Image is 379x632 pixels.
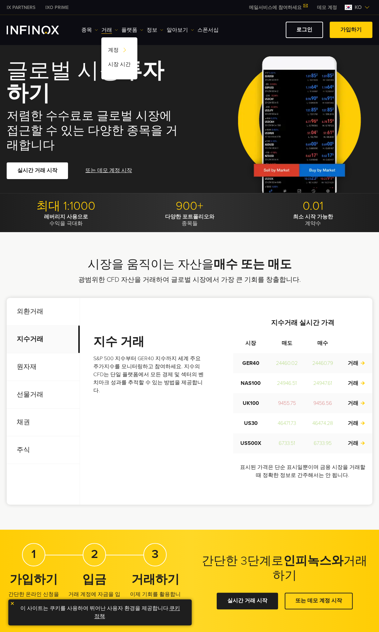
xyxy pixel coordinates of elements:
[40,4,74,11] a: INFINOX
[244,5,312,10] a: 메일서비스에 참여하세요
[7,409,80,436] p: 채권
[305,353,340,373] td: 24460.79
[330,22,372,38] a: 가입하기
[305,333,340,353] th: 매수
[233,373,269,393] td: NAS100
[2,4,40,11] a: INFINOX
[348,440,365,447] a: 거래
[7,381,80,409] p: 선물거래
[67,590,121,614] p: 거래 계정에 자금을 입금하면 바로 사용할 수 있습니다
[130,199,249,213] p: 900+
[286,22,323,38] a: 로그인
[93,355,205,395] p: S&P 500 지수부터 GER40 지수까지 세계 주요 주가지수를 모니터링하고 참여하세요. 지수의 CFD는 단일 플랫폼에서 모든 경제 및 섹터의 벤치마크 성과를 추적할 수 있는...
[93,335,144,349] strong: 지수 거래
[91,547,98,561] strong: 2
[7,26,75,34] a: INFINOX Logo
[167,26,194,34] a: 알아보기
[165,213,214,220] strong: 다양한 포트폴리오와
[131,572,179,587] strong: 거래하기
[7,298,80,326] p: 외환거래
[305,433,340,453] td: 6733.95
[12,603,188,622] p: 이 사이트는 쿠키를 사용하여 뛰어난 사용자 환경을 제공합니다. .
[10,572,58,587] strong: 가입하기
[269,433,305,453] td: 6733.51
[7,162,68,179] a: 실시간 거래 시작
[254,199,372,213] p: 0.01
[312,4,342,11] a: INFINOX MENU
[7,257,372,272] h2: 시장을 움직이는 자산을
[233,393,269,413] td: UK100
[269,333,305,353] th: 매도
[269,373,305,393] td: 24946.51
[233,433,269,453] td: US500X
[233,333,269,353] th: 시장
[214,257,292,271] strong: 매수 또는 매도
[147,26,163,34] a: 정보
[81,26,98,34] a: 종목
[7,109,182,153] h2: 저렴한 수수료로 글로벌 시장에 접근할 수 있는 다양한 종목을 거래합니다
[269,393,305,413] td: 9455.75
[7,213,125,227] p: 수익을 극대화
[217,593,278,609] a: 실시간 거래 시작
[233,353,269,373] td: GER40
[233,413,269,433] td: US30
[10,601,15,606] img: yellow close icon
[269,353,305,373] td: 24460.02
[128,590,182,606] p: 이제 기회를 활용합니다.
[101,58,137,73] a: 시장 시간
[152,547,159,561] strong: 3
[7,58,164,107] strong: 투자하기
[233,463,372,479] p: 표시된 가격은 단순 표시일뿐이며 금융 시장을 거래할 때 정확한 정보로 간주해서는 안 됩니다.
[285,593,353,609] a: 또는 데모 계정 시작
[283,554,343,568] strong: 인피녹스와
[101,44,137,58] a: 계정
[44,213,88,220] strong: 레버리지 사용으로
[7,436,80,464] p: 주식
[305,413,340,433] td: 46474.28
[7,590,61,614] p: 간단한 온라인 신청을 완료하고 설정할 계정을 확인합니다
[7,199,125,213] p: 최대 1:1000
[197,26,219,34] a: 스폰서십
[348,400,365,407] a: 거래
[121,26,143,34] a: 플랫폼
[101,26,118,34] a: 거래
[348,360,365,367] a: 거래
[7,326,80,353] p: 지수거래
[7,353,80,381] p: 원자재
[271,319,334,327] strong: 지수거래 실시간 가격
[31,547,36,561] strong: 1
[85,162,133,179] a: 또는 데모 계정 시작
[348,420,365,427] a: 거래
[352,3,364,11] span: ko
[130,213,249,227] p: 종목들
[293,213,333,220] strong: 최소 시작 가능한
[254,213,372,227] p: 계약수
[305,393,340,413] td: 9456.56
[348,380,365,387] a: 거래
[7,60,182,105] h1: 글로벌 시장
[269,413,305,433] td: 46471.73
[35,275,344,284] p: 광범위한 CFD 자산을 거래하여 글로벌 시장에서 가장 큰 기회를 창출합니다.
[201,554,368,583] h2: 간단한 3단계로 거래하기
[305,373,340,393] td: 24947.61
[82,572,106,587] strong: 입금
